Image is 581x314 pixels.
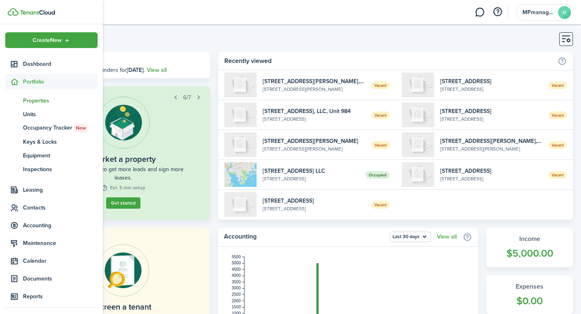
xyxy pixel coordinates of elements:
span: Occupancy Tracker [23,124,98,132]
span: Vacant [548,111,567,119]
a: Income$5,000.00 [486,228,573,267]
span: Vacant [371,201,390,209]
img: Online payments [97,244,149,297]
img: 182 [224,73,257,97]
button: Prev step [170,92,181,103]
widget-list-item-description: [STREET_ADDRESS] [263,115,365,123]
button: Open menu [5,32,98,48]
span: Vacant [371,141,390,149]
button: Open menu [390,232,431,242]
tspan: 4000 [232,273,241,278]
button: Last 30 days [390,232,431,242]
a: Inspections [5,162,98,176]
button: Customise [559,32,573,46]
span: Create New [33,38,62,43]
a: Occupancy TrackerNew [5,121,98,135]
tspan: 3000 [232,286,241,290]
tspan: 3500 [232,280,241,284]
a: Messaging [472,2,487,23]
widget-list-item-title: [STREET_ADDRESS] [440,77,542,86]
span: Vacant [371,111,390,119]
widget-stats-title: Expenses [494,282,565,291]
img: 2R [224,132,257,157]
widget-stats-count: $5,000.00 [494,246,565,261]
widget-list-item-description: [STREET_ADDRESS][PERSON_NAME] [263,86,365,93]
avatar-text: M [558,6,571,19]
a: Equipment [5,149,98,162]
widget-list-item-title: [STREET_ADDRESS][PERSON_NAME], LLC, Unit 1 [440,137,542,145]
span: Calendar [23,257,98,265]
tspan: 5500 [232,255,241,259]
img: 1 [402,162,434,187]
span: New [76,124,86,132]
span: Inspections [23,165,98,174]
span: Units [23,110,98,119]
a: View all [437,234,457,240]
span: Equipment [23,151,98,160]
span: Dashboard [23,60,98,68]
span: 6/7 [183,93,191,102]
tspan: 1500 [232,305,241,309]
img: TenantCloud [8,8,19,16]
span: Vacant [548,82,567,89]
span: Vacant [548,141,567,149]
span: Vacant [371,82,390,89]
widget-step-time: Est. 5 min setup [101,184,145,191]
span: MPmanagementpartners [522,10,555,15]
span: Reports [23,292,98,301]
widget-list-item-description: [STREET_ADDRESS] [263,175,359,182]
img: 1 [402,103,434,127]
widget-list-item-description: [STREET_ADDRESS] [440,86,542,93]
span: Occupied [366,171,390,179]
widget-list-item-description: [STREET_ADDRESS] [440,115,542,123]
home-widget-title: Accounting [224,232,386,242]
home-placeholder-title: Screen a tenant [95,301,151,313]
img: 1 [224,162,257,187]
home-widget-title: Recently viewed [224,56,554,66]
widget-stats-title: Income [494,234,565,244]
img: Listing [97,96,150,149]
widget-list-item-description: [STREET_ADDRESS][PERSON_NAME] [440,145,542,153]
tspan: 2000 [232,299,241,303]
span: Contacts [23,203,98,212]
tspan: 4500 [232,267,241,272]
a: Dashboard [5,56,98,72]
widget-list-item-description: [STREET_ADDRESS][PERSON_NAME] [263,145,365,153]
widget-list-item-title: [STREET_ADDRESS], LLC, Unit 984 [263,107,365,115]
span: Documents [23,274,98,283]
span: Maintenance [23,239,98,247]
a: Properties [5,94,98,107]
a: Units [5,107,98,121]
a: Keys & Locks [5,135,98,149]
b: [DATE] [127,66,144,74]
button: Next step [193,92,204,103]
widget-list-item-description: [STREET_ADDRESS] [263,205,365,212]
widget-list-item-title: [STREET_ADDRESS] [440,167,542,175]
tspan: 5000 [232,261,241,265]
a: View all [147,66,167,74]
span: Keys & Locks [23,138,98,146]
tspan: 2500 [232,292,241,297]
img: 1 [402,73,434,97]
a: Get started [106,197,140,209]
img: 984 [224,103,257,127]
span: Properties [23,96,98,105]
widget-list-item-title: [STREET_ADDRESS] LLC [263,167,359,175]
img: 1 [402,132,434,157]
widget-list-item-title: [STREET_ADDRESS][PERSON_NAME] [263,137,365,145]
a: Reports [5,289,98,304]
img: TenantCloud [20,10,55,15]
span: Accounting [23,221,98,230]
img: 1 [224,192,257,217]
h3: [DATE], [DATE] [59,56,204,66]
widget-stats-count: $0.00 [494,293,565,309]
span: Leasing [23,186,98,194]
widget-step-description: Market a listing to get more leads and sign more leases. [54,165,192,182]
widget-list-item-title: [STREET_ADDRESS] [440,107,542,115]
button: Open resource center [491,5,504,19]
span: Vacant [548,171,567,179]
span: Portfolio [23,77,98,86]
widget-list-item-description: [STREET_ADDRESS] [440,175,542,182]
widget-list-item-title: [STREET_ADDRESS][PERSON_NAME], LLC, Unit 182 [263,77,365,86]
widget-list-item-title: [STREET_ADDRESS] [263,197,365,205]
